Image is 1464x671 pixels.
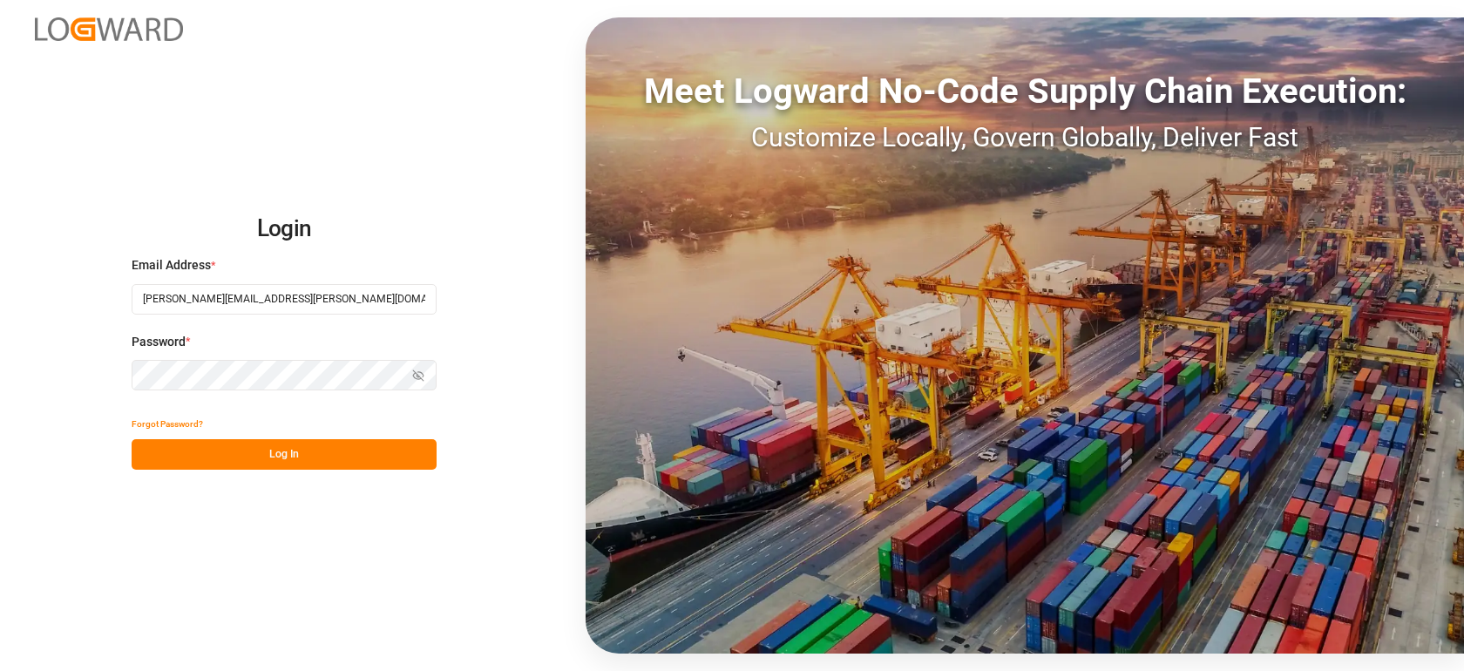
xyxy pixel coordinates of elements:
[132,284,437,315] input: Enter your email
[132,409,203,439] button: Forgot Password?
[132,439,437,470] button: Log In
[586,65,1464,118] div: Meet Logward No-Code Supply Chain Execution:
[586,118,1464,157] div: Customize Locally, Govern Globally, Deliver Fast
[132,333,186,351] span: Password
[132,256,211,274] span: Email Address
[132,201,437,257] h2: Login
[35,17,183,41] img: Logward_new_orange.png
